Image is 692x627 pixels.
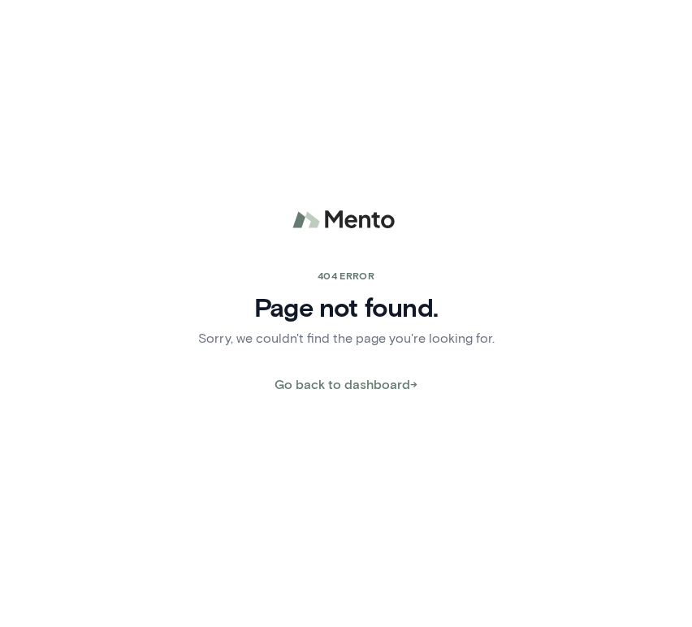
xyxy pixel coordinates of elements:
[266,368,426,400] button: Go back to dashboard
[273,201,419,240] img: logo
[318,270,374,281] span: 404 error
[410,374,417,394] span: →
[198,292,495,322] h4: Page not found.
[198,329,495,348] p: Sorry, we couldn't find the page you're looking for.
